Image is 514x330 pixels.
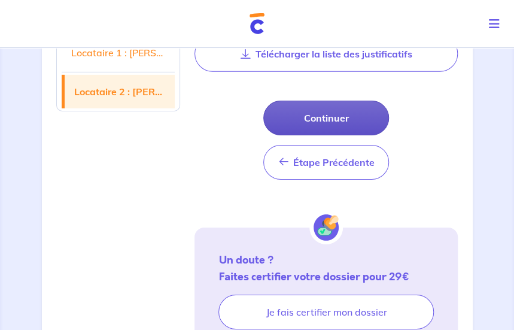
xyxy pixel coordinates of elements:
a: Locataire 1 : [PERSON_NAME] [62,36,175,69]
p: Un doute ? Faites certifier votre dossier pour 29€ [218,252,434,285]
a: Je fais certifier mon dossier [218,295,434,329]
button: Télécharger la liste des justificatifs [194,36,458,72]
img: certif [310,211,342,244]
button: Continuer [263,101,389,135]
a: Locataire 2 : [PERSON_NAME] [65,75,175,108]
button: Étape Précédente [263,145,389,180]
img: Cautioneo [250,13,264,34]
span: Étape Précédente [293,156,374,168]
button: Toggle navigation [479,8,514,40]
